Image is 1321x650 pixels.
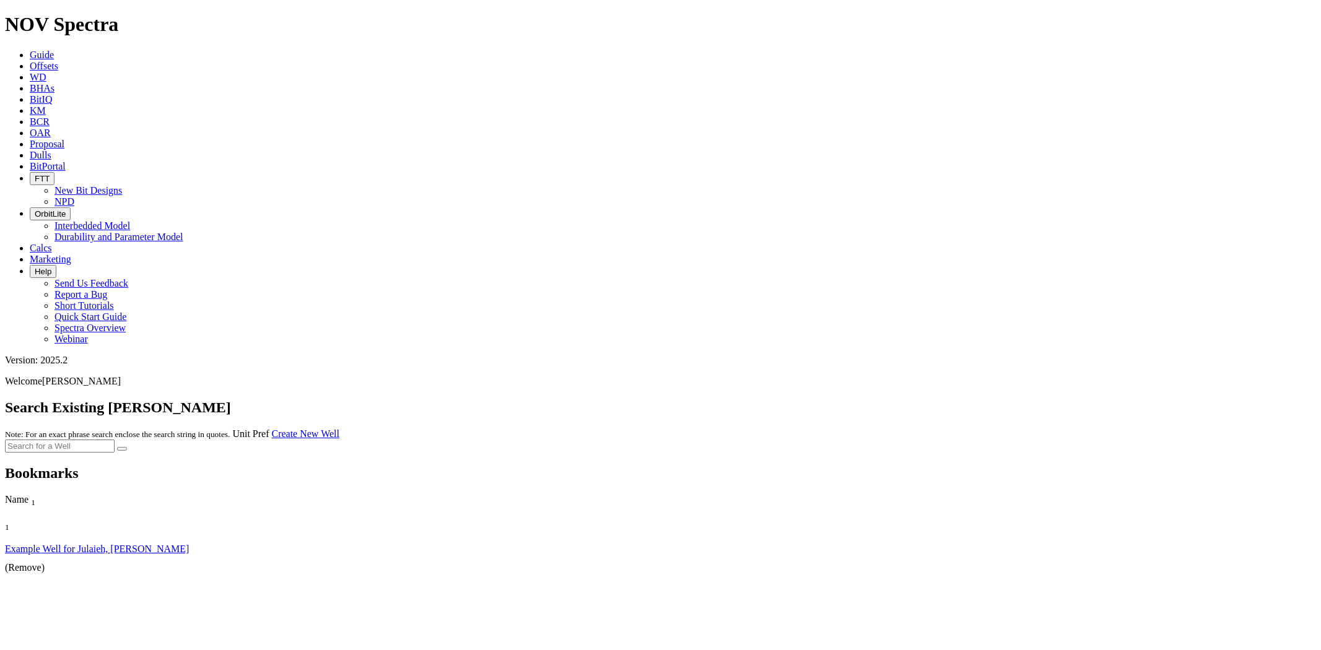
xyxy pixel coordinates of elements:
a: Quick Start Guide [54,311,126,322]
sub: 1 [5,522,9,532]
a: Webinar [54,334,88,344]
a: Report a Bug [54,289,107,300]
a: New Bit Designs [54,185,122,196]
p: Welcome [5,376,1316,387]
a: Marketing [30,254,71,264]
a: Short Tutorials [54,300,114,311]
div: Version: 2025.2 [5,355,1316,366]
sub: 1 [31,498,35,507]
button: OrbitLite [30,207,71,220]
a: WD [30,72,46,82]
button: FTT [30,172,54,185]
a: BitPortal [30,161,66,171]
a: Guide [30,50,54,60]
span: Sort None [31,494,35,505]
a: Example Well for Julaieh, [PERSON_NAME] [5,544,189,554]
h2: Bookmarks [5,465,1316,482]
div: Column Menu [5,532,67,544]
h1: NOV Spectra [5,13,1316,36]
a: Interbedded Model [54,220,130,231]
h2: Search Existing [PERSON_NAME] [5,399,1316,416]
div: Column Menu [5,508,1233,519]
div: Sort None [5,519,67,532]
a: Durability and Parameter Model [54,232,183,242]
div: Sort None [5,519,67,544]
a: Dulls [30,150,51,160]
span: OrbitLite [35,209,66,219]
a: BCR [30,116,50,127]
a: Calcs [30,243,52,253]
a: BHAs [30,83,54,93]
input: Search for a Well [5,440,115,453]
button: Help [30,265,56,278]
a: Proposal [30,139,64,149]
a: Spectra Overview [54,323,126,333]
small: Note: For an exact phrase search enclose the search string in quotes. [5,430,230,439]
a: KM [30,105,46,116]
a: OAR [30,128,51,138]
span: Help [35,267,51,276]
a: (Remove) [5,562,45,573]
div: Sort None [5,494,1233,519]
a: Offsets [30,61,58,71]
a: Unit Pref [232,428,269,439]
a: BitIQ [30,94,52,105]
span: Name [5,494,28,505]
span: Sort None [5,519,9,529]
a: NPD [54,196,74,207]
a: Create New Well [272,428,339,439]
a: Send Us Feedback [54,278,128,288]
div: Name Sort None [5,494,1233,508]
span: FTT [35,174,50,183]
span: [PERSON_NAME] [42,376,121,386]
